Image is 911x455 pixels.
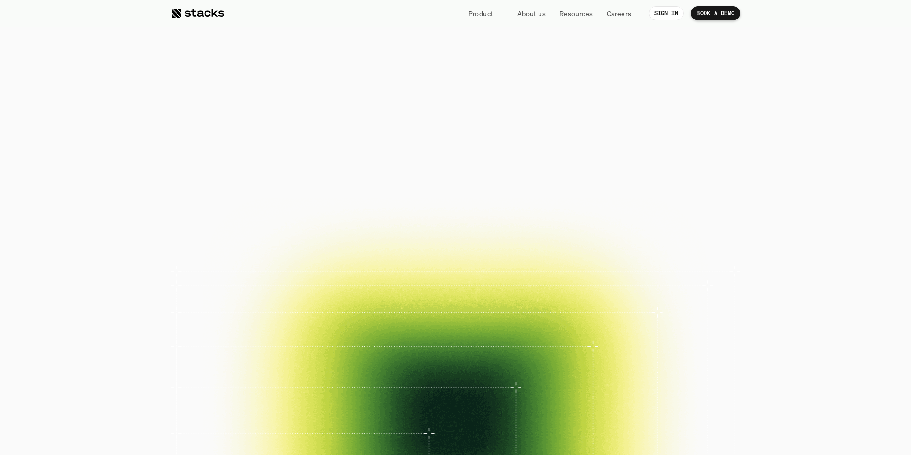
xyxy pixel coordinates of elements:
a: Resources [554,5,599,22]
a: SIGN IN [649,6,684,20]
a: EXPLORE PRODUCT [448,201,552,224]
p: Product [468,9,493,19]
span: close. [529,66,631,108]
span: financial [362,64,521,106]
p: Close your books faster, smarter, and risk-free with Stacks, the AI tool for accounting teams. [340,161,571,189]
p: Resources [559,9,593,19]
p: Careers [607,9,632,19]
p: BOOK A DEMO [697,10,734,17]
p: SIGN IN [654,10,679,17]
p: BOOK A DEMO [375,206,428,219]
a: BOOK A DEMO [691,6,740,20]
p: EXPLORE PRODUCT [465,206,536,219]
a: About us [511,5,551,22]
a: BOOK A DEMO [359,201,444,224]
span: The [280,62,353,104]
a: Careers [601,5,637,22]
span: Reimagined. [340,108,571,150]
p: About us [517,9,546,19]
